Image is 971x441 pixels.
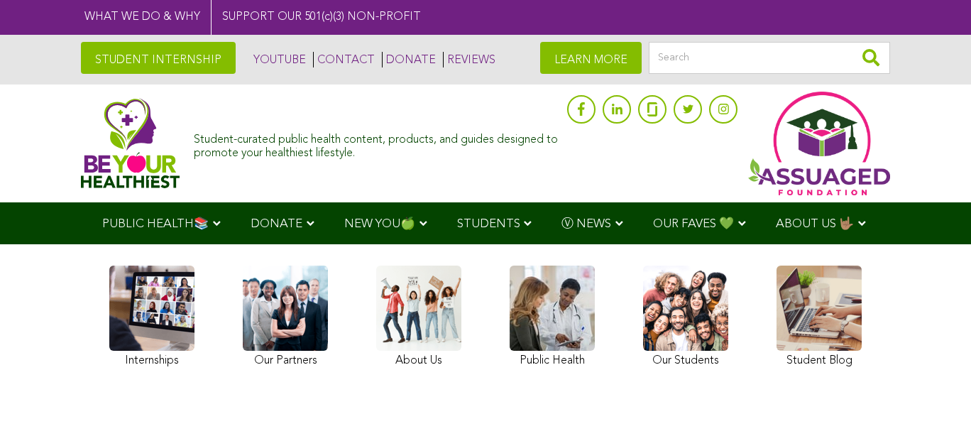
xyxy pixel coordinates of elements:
a: CONTACT [313,52,375,67]
img: Assuaged App [748,92,890,195]
input: Search [649,42,890,74]
div: Navigation Menu [81,202,890,244]
a: REVIEWS [443,52,495,67]
a: STUDENT INTERNSHIP [81,42,236,74]
a: DONATE [382,52,436,67]
span: OUR FAVES 💚 [653,218,734,230]
div: Widget chat [900,373,971,441]
span: STUDENTS [457,218,520,230]
div: Student-curated public health content, products, and guides designed to promote your healthiest l... [194,126,560,160]
span: NEW YOU🍏 [344,218,415,230]
span: Ⓥ NEWS [561,218,611,230]
span: DONATE [251,218,302,230]
a: YOUTUBE [250,52,306,67]
iframe: Chat Widget [900,373,971,441]
a: LEARN MORE [540,42,642,74]
span: PUBLIC HEALTH📚 [102,218,209,230]
span: ABOUT US 🤟🏽 [776,218,854,230]
img: glassdoor [647,102,657,116]
img: Assuaged [81,98,180,188]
